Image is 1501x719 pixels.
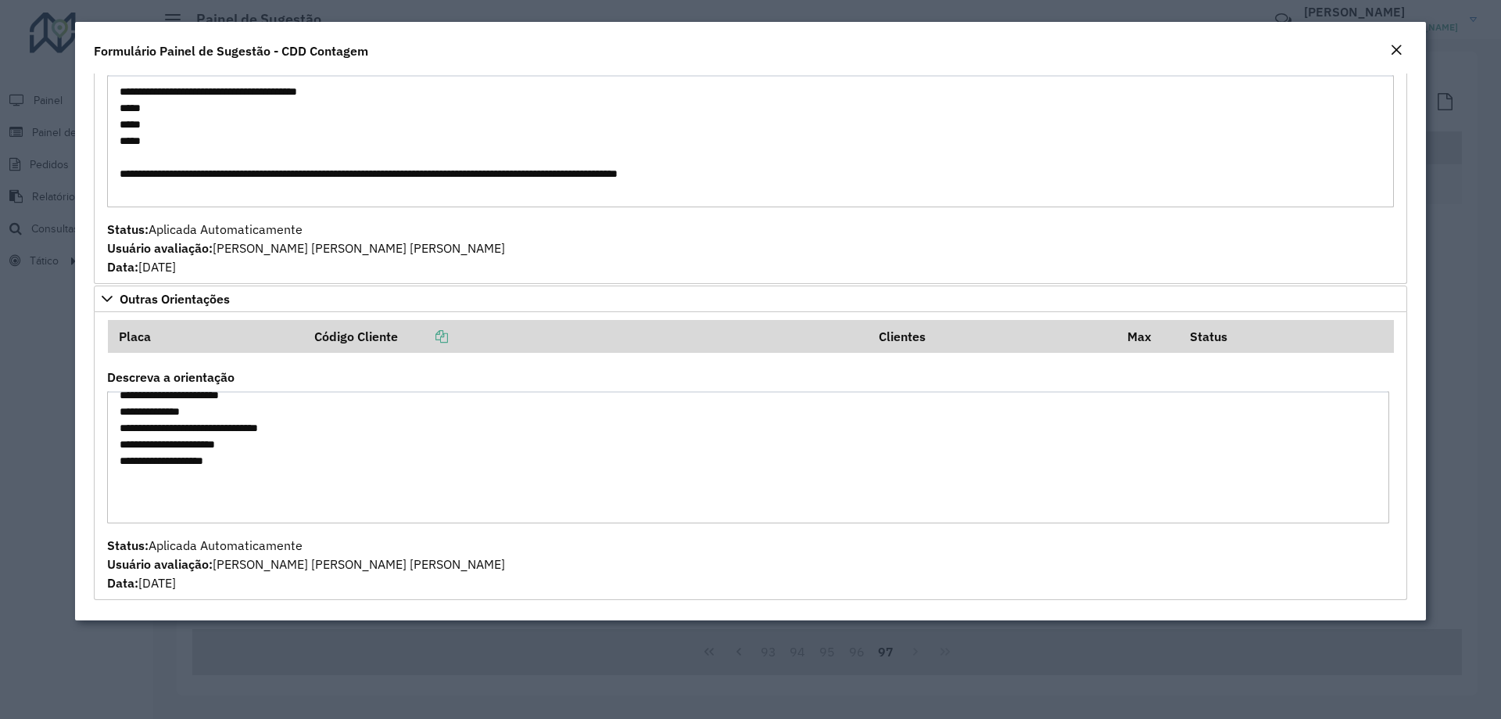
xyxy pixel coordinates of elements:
[303,320,868,353] th: Código Cliente
[107,368,235,386] label: Descreva a orientação
[120,293,230,305] span: Outras Orientações
[107,537,149,553] strong: Status:
[1117,320,1180,353] th: Max
[107,259,138,275] strong: Data:
[107,221,505,275] span: Aplicada Automaticamente [PERSON_NAME] [PERSON_NAME] [PERSON_NAME] [DATE]
[1385,41,1407,61] button: Close
[868,320,1116,353] th: Clientes
[1180,320,1394,353] th: Status
[107,575,138,591] strong: Data:
[94,286,1407,312] a: Outras Orientações
[108,320,304,353] th: Placa
[107,240,213,256] strong: Usuário avaliação:
[107,221,149,237] strong: Status:
[107,537,505,591] span: Aplicada Automaticamente [PERSON_NAME] [PERSON_NAME] [PERSON_NAME] [DATE]
[1390,44,1402,56] em: Fechar
[94,41,368,60] h4: Formulário Painel de Sugestão - CDD Contagem
[94,312,1407,600] div: Outras Orientações
[398,329,448,344] a: Copiar
[107,556,213,572] strong: Usuário avaliação:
